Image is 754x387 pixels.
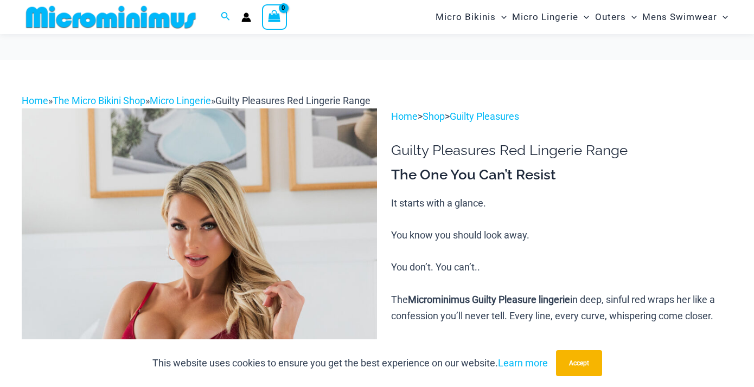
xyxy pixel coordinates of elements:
[391,142,732,159] h1: Guilty Pleasures Red Lingerie Range
[496,3,507,31] span: Menu Toggle
[642,3,717,31] span: Mens Swimwear
[509,3,592,31] a: Micro LingerieMenu ToggleMenu Toggle
[408,294,570,305] b: Microminimus Guilty Pleasure lingerie
[640,3,731,31] a: Mens SwimwearMenu ToggleMenu Toggle
[241,12,251,22] a: Account icon link
[22,5,200,29] img: MM SHOP LOGO FLAT
[626,3,637,31] span: Menu Toggle
[595,3,626,31] span: Outers
[512,3,578,31] span: Micro Lingerie
[150,95,211,106] a: Micro Lingerie
[450,111,519,122] a: Guilty Pleasures
[433,3,509,31] a: Micro BikinisMenu ToggleMenu Toggle
[262,4,287,29] a: View Shopping Cart, empty
[215,95,370,106] span: Guilty Pleasures Red Lingerie Range
[498,357,548,369] a: Learn more
[221,10,231,24] a: Search icon link
[436,3,496,31] span: Micro Bikinis
[556,350,602,376] button: Accept
[22,95,48,106] a: Home
[578,3,589,31] span: Menu Toggle
[431,2,732,33] nav: Site Navigation
[717,3,728,31] span: Menu Toggle
[391,108,732,125] p: > >
[22,95,370,106] span: » » »
[152,355,548,371] p: This website uses cookies to ensure you get the best experience on our website.
[423,111,445,122] a: Shop
[53,95,145,106] a: The Micro Bikini Shop
[391,111,418,122] a: Home
[592,3,640,31] a: OutersMenu ToggleMenu Toggle
[391,166,732,184] h3: The One You Can’t Resist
